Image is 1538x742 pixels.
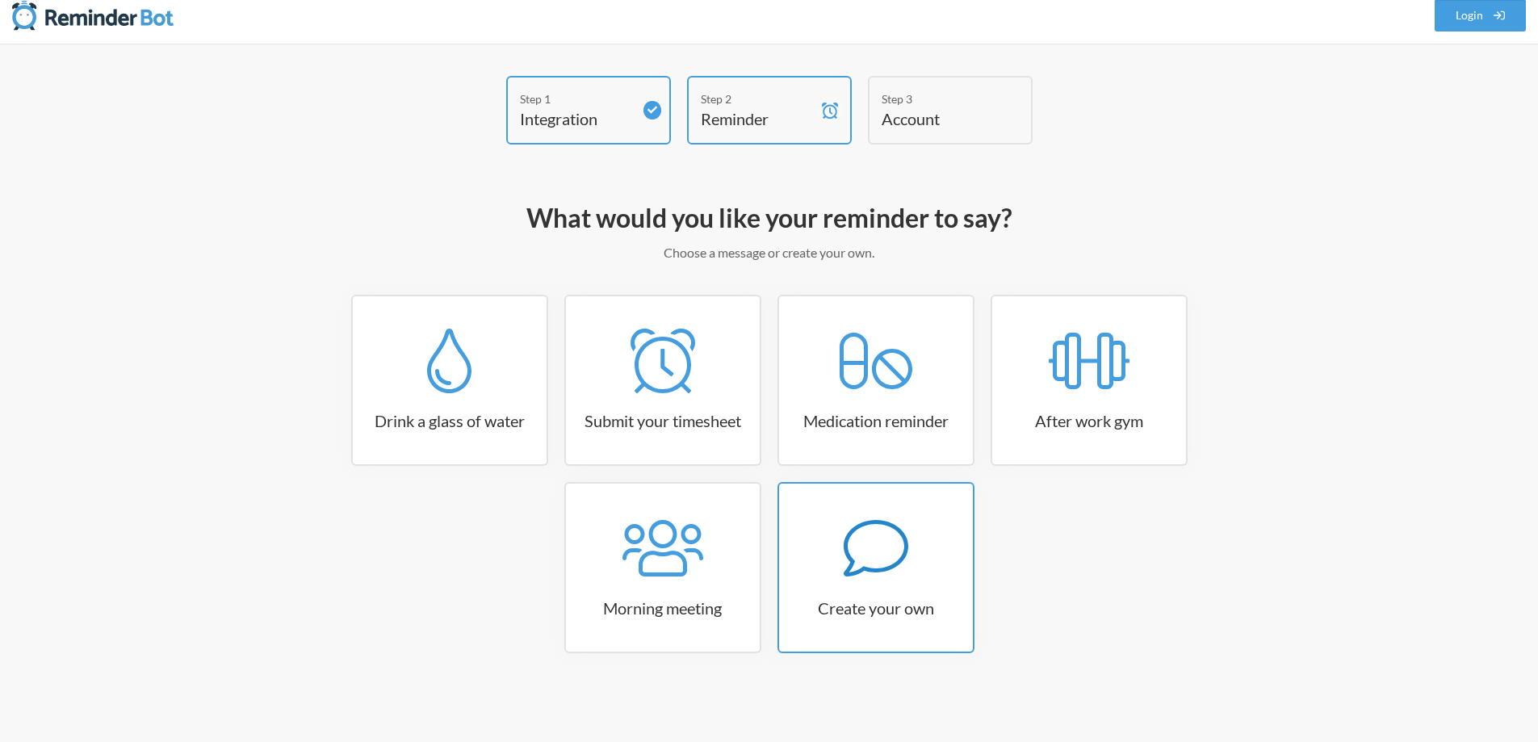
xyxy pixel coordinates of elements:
h3: Morning meeting [566,597,760,619]
h3: Submit your timesheet [566,409,760,432]
h2: What would you like your reminder to say? [301,201,1238,235]
h3: Create your own [779,597,973,619]
h3: Medication reminder [779,409,973,432]
div: Step 1 [520,90,633,107]
h4: Integration [520,107,633,130]
p: Choose a message or create your own. [301,243,1238,262]
div: Step 2 [701,90,814,107]
div: Step 3 [882,90,995,107]
h4: Reminder [701,107,814,130]
h3: After work gym [992,409,1186,432]
h4: Account [882,107,995,130]
h3: Drink a glass of water [353,409,547,432]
